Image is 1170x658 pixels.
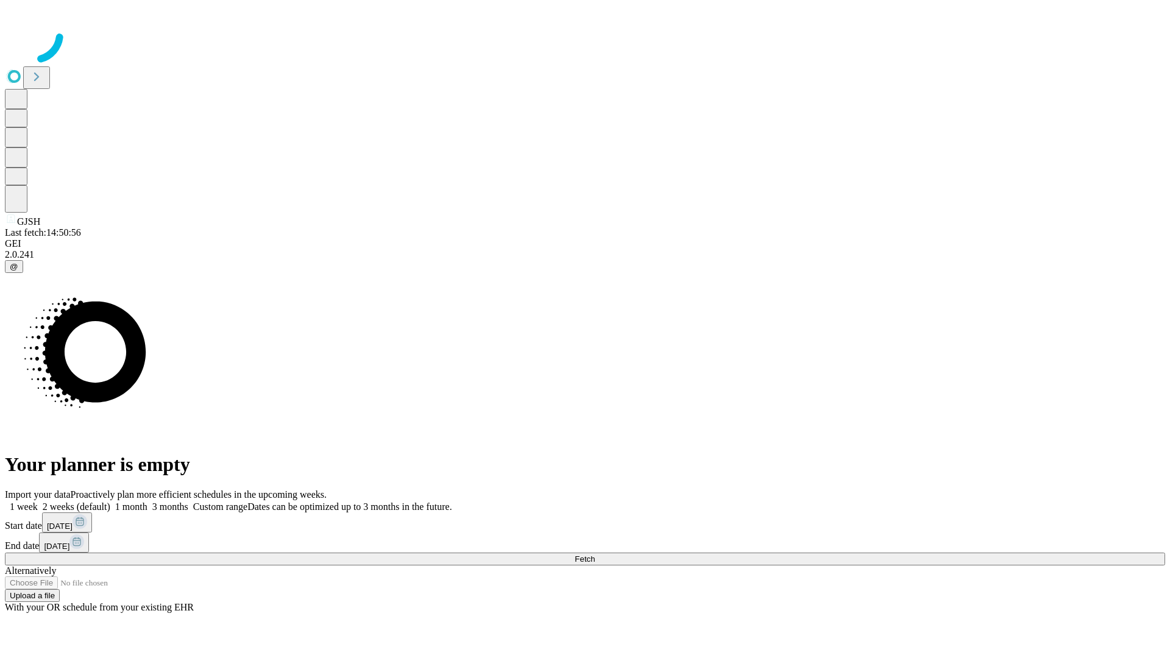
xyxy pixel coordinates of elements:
[5,227,81,238] span: Last fetch: 14:50:56
[10,501,38,512] span: 1 week
[5,238,1165,249] div: GEI
[39,532,89,553] button: [DATE]
[152,501,188,512] span: 3 months
[5,489,71,500] span: Import your data
[575,554,595,564] span: Fetch
[5,553,1165,565] button: Fetch
[43,501,110,512] span: 2 weeks (default)
[193,501,247,512] span: Custom range
[71,489,327,500] span: Proactively plan more efficient schedules in the upcoming weeks.
[10,262,18,271] span: @
[5,532,1165,553] div: End date
[5,512,1165,532] div: Start date
[5,602,194,612] span: With your OR schedule from your existing EHR
[5,565,56,576] span: Alternatively
[42,512,92,532] button: [DATE]
[5,260,23,273] button: @
[5,589,60,602] button: Upload a file
[115,501,147,512] span: 1 month
[5,453,1165,476] h1: Your planner is empty
[17,216,40,227] span: GJSH
[44,542,69,551] span: [DATE]
[47,522,73,531] span: [DATE]
[247,501,452,512] span: Dates can be optimized up to 3 months in the future.
[5,249,1165,260] div: 2.0.241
